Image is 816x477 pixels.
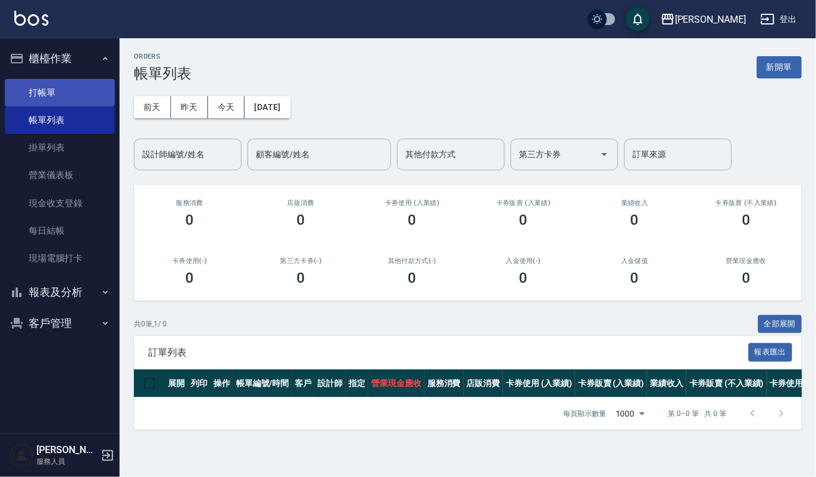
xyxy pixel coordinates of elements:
button: 前天 [134,96,171,118]
a: 新開單 [757,61,802,72]
button: 新開單 [757,56,802,78]
h3: 0 [408,270,416,286]
button: [DATE] [245,96,290,118]
h3: 帳單列表 [134,65,191,82]
th: 展開 [165,369,188,398]
th: 列印 [188,369,210,398]
img: Person [10,444,33,467]
h2: 營業現金應收 [705,257,787,265]
th: 卡券販賣 (不入業績) [686,369,766,398]
h3: 0 [519,212,528,228]
h3: 服務消費 [148,199,231,207]
button: 昨天 [171,96,208,118]
button: 櫃檯作業 [5,43,115,74]
button: Open [595,145,614,164]
h3: 0 [297,270,305,286]
h3: 0 [631,270,639,286]
a: 每日結帳 [5,217,115,244]
button: [PERSON_NAME] [656,7,751,32]
p: 每頁顯示數量 [563,408,606,419]
h3: 0 [185,212,194,228]
th: 營業現金應收 [368,369,424,398]
span: 訂單列表 [148,347,748,359]
a: 營業儀表板 [5,161,115,189]
th: 業績收入 [647,369,686,398]
h2: 第三方卡券(-) [259,257,342,265]
button: 全部展開 [758,315,802,334]
th: 指定 [346,369,368,398]
h3: 0 [408,212,416,228]
h3: 0 [297,212,305,228]
a: 掛單列表 [5,134,115,161]
a: 帳單列表 [5,106,115,134]
h3: 0 [742,270,750,286]
div: 1000 [611,398,649,430]
th: 卡券販賣 (入業績) [575,369,647,398]
h2: 入金儲值 [594,257,676,265]
h2: 卡券販賣 (入業績) [482,199,564,207]
th: 帳單編號/時間 [233,369,292,398]
a: 現金收支登錄 [5,189,115,217]
th: 卡券使用(-) [767,369,816,398]
h3: 0 [185,270,194,286]
th: 服務消費 [424,369,464,398]
h2: ORDERS [134,53,191,60]
h2: 業績收入 [594,199,676,207]
h5: [PERSON_NAME] [36,444,97,456]
button: 登出 [756,8,802,30]
h2: 卡券使用(-) [148,257,231,265]
p: 服務人員 [36,456,97,467]
button: save [626,7,650,31]
a: 報表匯出 [748,346,793,357]
th: 操作 [210,369,233,398]
h2: 入金使用(-) [482,257,564,265]
h3: 0 [742,212,750,228]
button: 今天 [208,96,245,118]
h2: 其他付款方式(-) [371,257,453,265]
a: 打帳單 [5,79,115,106]
th: 卡券使用 (入業績) [503,369,575,398]
a: 現場電腦打卡 [5,244,115,272]
h2: 卡券使用 (入業績) [371,199,453,207]
th: 客戶 [292,369,314,398]
button: 客戶管理 [5,308,115,339]
button: 報表匯出 [748,343,793,362]
h2: 卡券販賣 (不入業績) [705,199,787,207]
img: Logo [14,11,48,26]
p: 共 0 筆, 1 / 0 [134,319,167,329]
h2: 店販消費 [259,199,342,207]
div: [PERSON_NAME] [675,12,746,27]
th: 設計師 [314,369,346,398]
button: 報表及分析 [5,277,115,308]
p: 第 0–0 筆 共 0 筆 [668,408,726,419]
h3: 0 [631,212,639,228]
h3: 0 [519,270,528,286]
th: 店販消費 [464,369,503,398]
